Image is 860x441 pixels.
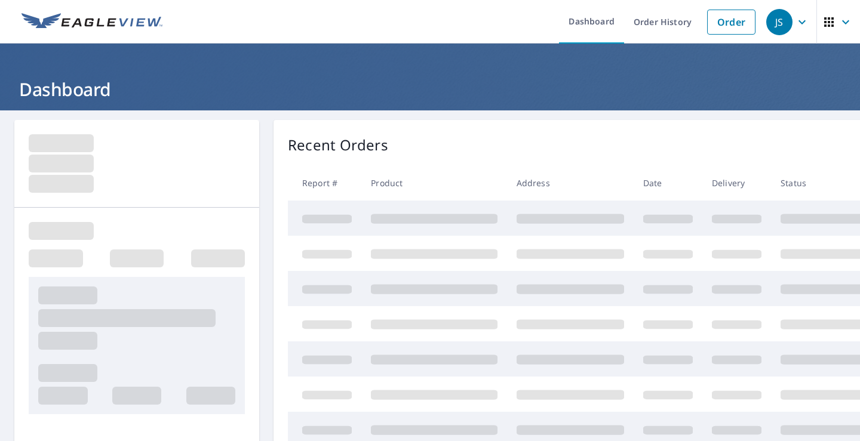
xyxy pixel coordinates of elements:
[21,13,162,31] img: EV Logo
[14,77,846,101] h1: Dashboard
[766,9,793,35] div: JS
[707,10,755,35] a: Order
[634,165,702,201] th: Date
[361,165,507,201] th: Product
[507,165,634,201] th: Address
[288,165,361,201] th: Report #
[288,134,388,156] p: Recent Orders
[702,165,771,201] th: Delivery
